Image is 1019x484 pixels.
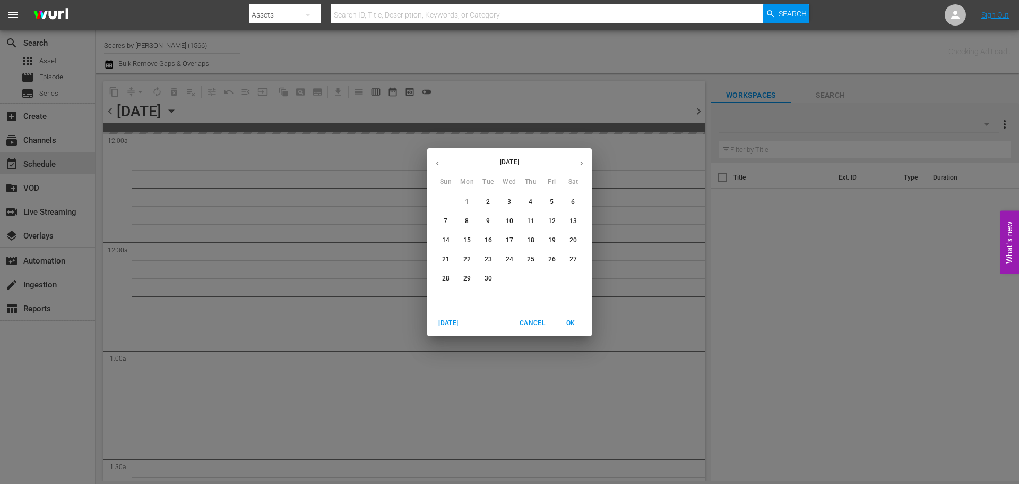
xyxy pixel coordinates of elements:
p: 26 [548,255,556,264]
p: 17 [506,236,513,245]
button: 6 [564,193,583,212]
button: 13 [564,212,583,231]
p: 3 [507,198,511,207]
p: 5 [550,198,554,207]
button: 2 [479,193,498,212]
span: menu [6,9,19,21]
button: 27 [564,250,583,269]
button: 5 [542,193,562,212]
p: 20 [569,236,577,245]
p: 13 [569,217,577,226]
button: [DATE] [431,315,465,332]
button: 11 [521,212,540,231]
span: Sun [436,177,455,188]
p: 8 [465,217,469,226]
span: Thu [521,177,540,188]
button: 14 [436,231,455,250]
p: 7 [444,217,447,226]
p: [DATE] [448,157,571,167]
span: Cancel [520,318,545,329]
button: 17 [500,231,519,250]
button: 4 [521,193,540,212]
p: 14 [442,236,450,245]
button: 18 [521,231,540,250]
button: 21 [436,250,455,269]
button: 8 [457,212,477,231]
span: Mon [457,177,477,188]
p: 2 [486,198,490,207]
button: 19 [542,231,562,250]
button: 10 [500,212,519,231]
button: 26 [542,250,562,269]
p: 16 [485,236,492,245]
button: 1 [457,193,477,212]
button: 30 [479,269,498,288]
button: 16 [479,231,498,250]
button: 9 [479,212,498,231]
p: 28 [442,274,450,283]
p: 25 [527,255,534,264]
img: ans4CAIJ8jUAAAAAAAAAAAAAAAAAAAAAAAAgQb4GAAAAAAAAAAAAAAAAAAAAAAAAJMjXAAAAAAAAAAAAAAAAAAAAAAAAgAT5G... [25,3,76,28]
span: Search [779,4,807,23]
p: 21 [442,255,450,264]
button: 22 [457,250,477,269]
button: 23 [479,250,498,269]
p: 4 [529,198,532,207]
button: 28 [436,269,455,288]
p: 22 [463,255,471,264]
button: Cancel [515,315,549,332]
span: OK [558,318,583,329]
button: OK [554,315,588,332]
span: Sat [564,177,583,188]
p: 6 [571,198,575,207]
button: 3 [500,193,519,212]
button: 15 [457,231,477,250]
p: 15 [463,236,471,245]
span: Fri [542,177,562,188]
span: Tue [479,177,498,188]
button: 12 [542,212,562,231]
p: 11 [527,217,534,226]
button: Open Feedback Widget [1000,210,1019,274]
p: 24 [506,255,513,264]
p: 30 [485,274,492,283]
a: Sign Out [981,11,1009,19]
p: 27 [569,255,577,264]
p: 19 [548,236,556,245]
p: 10 [506,217,513,226]
button: 29 [457,269,477,288]
span: [DATE] [436,318,461,329]
p: 23 [485,255,492,264]
p: 18 [527,236,534,245]
button: 25 [521,250,540,269]
button: 24 [500,250,519,269]
p: 29 [463,274,471,283]
p: 1 [465,198,469,207]
button: 7 [436,212,455,231]
p: 12 [548,217,556,226]
button: 20 [564,231,583,250]
p: 9 [486,217,490,226]
span: Wed [500,177,519,188]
